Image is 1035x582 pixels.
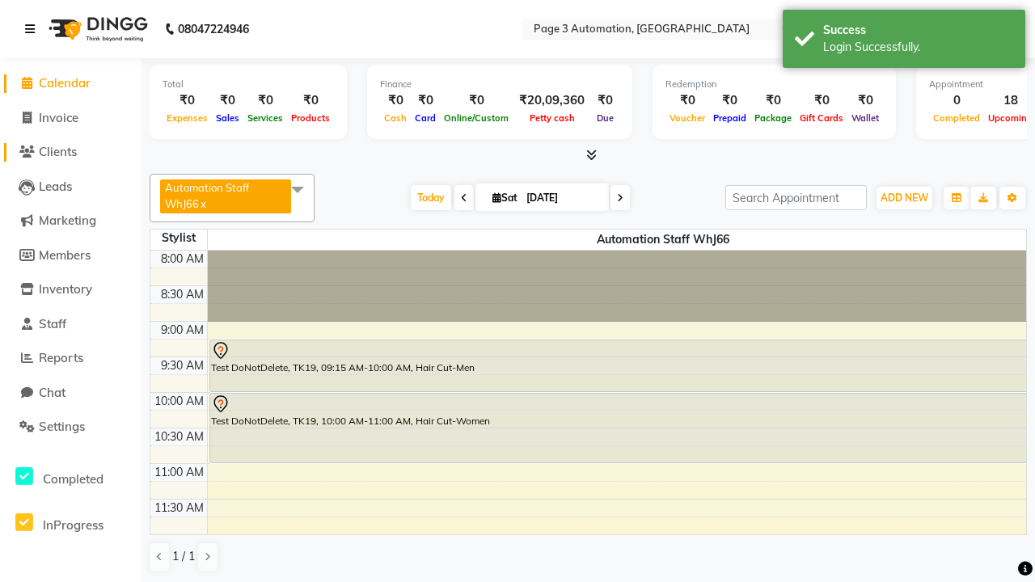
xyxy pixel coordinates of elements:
[591,91,619,110] div: ₹0
[665,112,709,124] span: Voucher
[411,185,451,210] span: Today
[243,91,287,110] div: ₹0
[151,393,207,410] div: 10:00 AM
[593,112,618,124] span: Due
[41,6,152,52] img: logo
[4,178,137,196] a: Leads
[212,91,243,110] div: ₹0
[39,110,78,125] span: Invoice
[929,112,984,124] span: Completed
[163,78,334,91] div: Total
[929,91,984,110] div: 0
[39,213,96,228] span: Marketing
[39,179,72,194] span: Leads
[796,112,847,124] span: Gift Cards
[158,251,207,268] div: 8:00 AM
[513,91,591,110] div: ₹20,09,360
[440,91,513,110] div: ₹0
[150,230,207,247] div: Stylist
[199,197,206,210] a: x
[380,78,619,91] div: Finance
[39,281,92,297] span: Inventory
[411,91,440,110] div: ₹0
[43,517,103,533] span: InProgress
[39,316,66,331] span: Staff
[4,247,137,265] a: Members
[847,91,883,110] div: ₹0
[4,109,137,128] a: Invoice
[212,112,243,124] span: Sales
[43,471,103,487] span: Completed
[725,185,867,210] input: Search Appointment
[4,143,137,162] a: Clients
[4,212,137,230] a: Marketing
[488,192,522,204] span: Sat
[287,112,334,124] span: Products
[847,112,883,124] span: Wallet
[158,322,207,339] div: 9:00 AM
[243,112,287,124] span: Services
[881,192,928,204] span: ADD NEW
[4,418,137,436] a: Settings
[709,112,750,124] span: Prepaid
[151,500,207,517] div: 11:30 AM
[796,91,847,110] div: ₹0
[823,39,1013,56] div: Login Successfully.
[151,428,207,445] div: 10:30 AM
[526,112,579,124] span: Petty cash
[39,247,91,263] span: Members
[158,357,207,374] div: 9:30 AM
[440,112,513,124] span: Online/Custom
[178,6,249,52] b: 08047224946
[522,186,602,210] input: 2025-10-04
[4,280,137,299] a: Inventory
[163,112,212,124] span: Expenses
[158,286,207,303] div: 8:30 AM
[709,91,750,110] div: ₹0
[750,112,796,124] span: Package
[151,464,207,481] div: 11:00 AM
[163,91,212,110] div: ₹0
[39,144,77,159] span: Clients
[665,78,883,91] div: Redemption
[39,419,85,434] span: Settings
[4,74,137,93] a: Calendar
[4,315,137,334] a: Staff
[39,350,83,365] span: Reports
[287,91,334,110] div: ₹0
[39,385,65,400] span: Chat
[665,91,709,110] div: ₹0
[411,112,440,124] span: Card
[823,22,1013,39] div: Success
[4,349,137,368] a: Reports
[172,548,195,565] span: 1 / 1
[4,384,137,403] a: Chat
[165,181,249,210] span: Automation Staff WhJ66
[750,91,796,110] div: ₹0
[380,112,411,124] span: Cash
[877,187,932,209] button: ADD NEW
[380,91,411,110] div: ₹0
[39,75,91,91] span: Calendar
